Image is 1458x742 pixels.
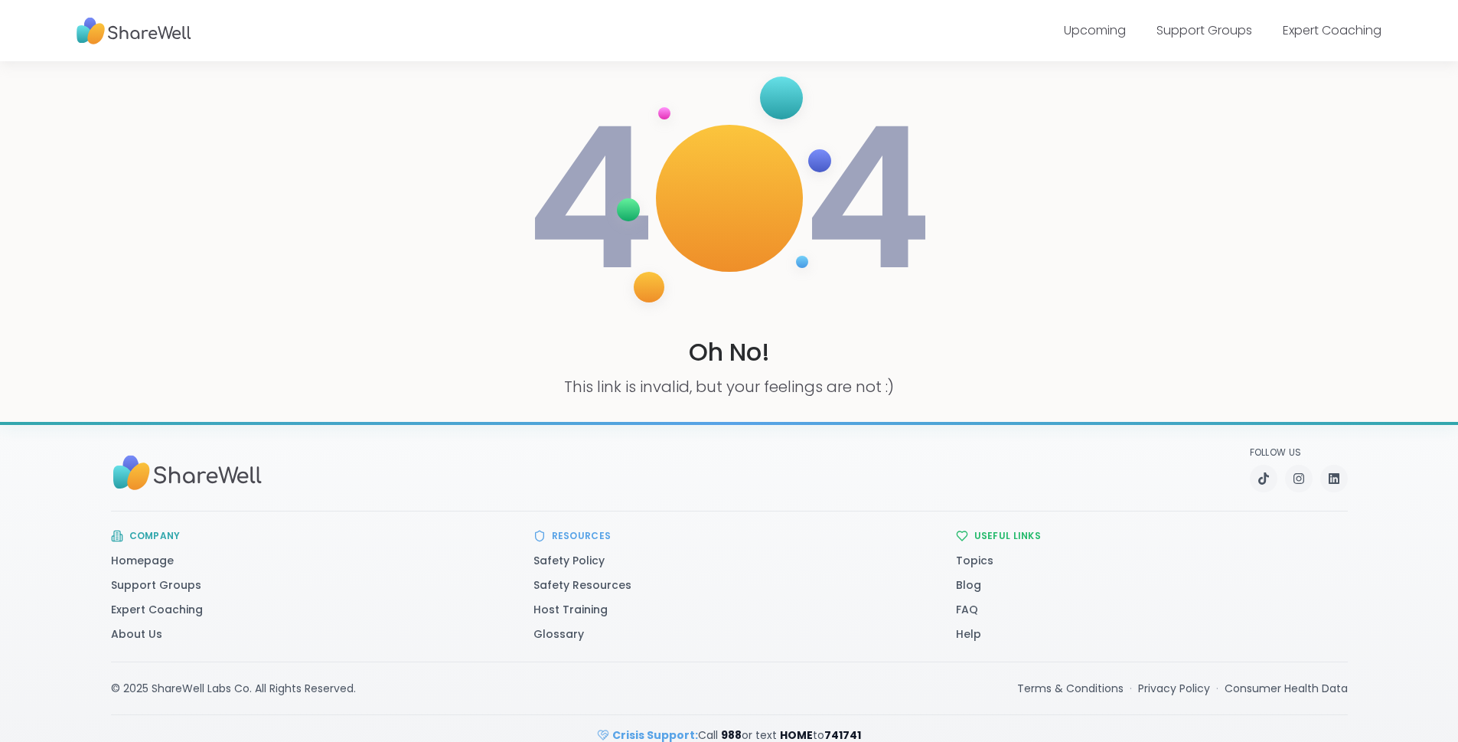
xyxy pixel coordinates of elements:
[111,577,201,593] a: Support Groups
[129,530,181,542] h3: Company
[111,602,203,617] a: Expert Coaching
[956,626,981,642] a: Help
[533,626,584,642] a: Glossary
[1250,446,1348,459] p: Follow Us
[111,448,264,498] img: Sharewell
[533,553,605,568] a: Safety Policy
[1017,681,1124,696] a: Terms & Conditions
[1250,465,1277,492] a: TikTok
[77,10,191,52] img: ShareWell Nav Logo
[974,530,1042,542] h3: Useful Links
[564,376,894,397] p: This link is invalid, but your feelings are not :)
[1216,681,1218,696] span: ·
[956,553,993,568] a: Topics
[552,530,612,542] h3: Resources
[111,553,174,568] a: Homepage
[526,61,933,335] img: 404
[1320,465,1348,492] a: LinkedIn
[1064,21,1126,39] a: Upcoming
[533,577,631,593] a: Safety Resources
[1156,21,1252,39] a: Support Groups
[1225,681,1348,696] a: Consumer Health Data
[689,335,770,370] h1: Oh No!
[956,602,978,617] a: FAQ
[956,577,981,593] a: Blog
[1285,465,1313,492] a: Instagram
[111,626,162,642] a: About Us
[533,602,608,617] a: Host Training
[1130,681,1132,696] span: ·
[1138,681,1210,696] a: Privacy Policy
[111,681,356,696] div: © 2025 ShareWell Labs Co. All Rights Reserved.
[1283,21,1381,39] a: Expert Coaching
